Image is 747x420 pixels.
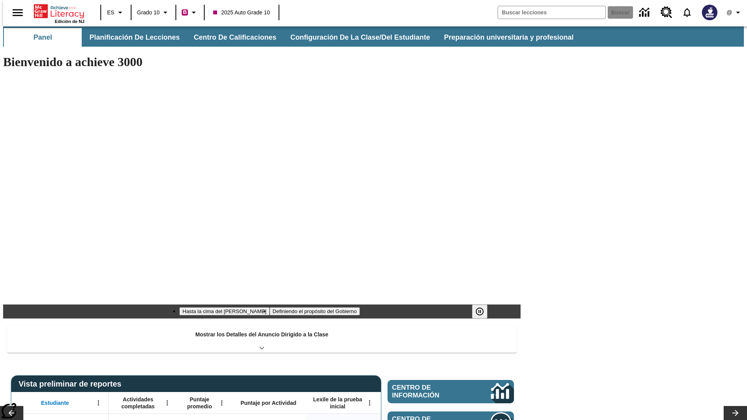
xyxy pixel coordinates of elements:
[240,399,296,406] span: Puntaje por Actividad
[284,28,436,47] button: Configuración de la clase/del estudiante
[179,5,202,19] button: Boost El color de la clase es rojo violeta. Cambiar el color de la clase.
[4,28,82,47] button: Panel
[137,9,160,17] span: Grado 10
[55,19,84,24] span: Edición de NJ
[364,397,375,409] button: Abrir menú
[309,396,366,410] span: Lexile de la prueba inicial
[722,5,747,19] button: Perfil/Configuración
[112,396,164,410] span: Actividades completadas
[41,399,69,406] span: Estudiante
[181,396,218,410] span: Puntaje promedio
[34,3,84,24] div: Portada
[677,2,697,23] a: Notificaciones
[188,28,282,47] button: Centro de calificaciones
[195,331,328,339] p: Mostrar los Detalles del Anuncio Dirigido a la Clase
[216,397,228,409] button: Abrir menú
[702,5,717,20] img: Avatar
[93,397,104,409] button: Abrir menú
[472,304,487,318] button: Pausar
[472,304,495,318] div: Pausar
[179,307,270,315] button: Diapositiva 1 Hasta la cima del monte Tai
[107,9,114,17] span: ES
[6,1,29,24] button: Abrir el menú lateral
[392,384,465,399] span: Centro de información
[134,5,173,19] button: Grado: Grado 10, Elige un grado
[438,28,580,47] button: Preparación universitaria y profesional
[3,26,744,47] div: Subbarra de navegación
[726,9,732,17] span: @
[3,55,521,69] h1: Bienvenido a achieve 3000
[19,380,125,388] span: Vista preliminar de reportes
[161,397,173,409] button: Abrir menú
[697,2,722,23] button: Escoja un nuevo avatar
[83,28,186,47] button: Planificación de lecciones
[724,406,747,420] button: Carrusel de lecciones, seguir
[270,307,360,315] button: Diapositiva 2 Definiendo el propósito del Gobierno
[213,9,270,17] span: 2025 Auto Grade 10
[103,5,128,19] button: Lenguaje: ES, Selecciona un idioma
[3,28,580,47] div: Subbarra de navegación
[656,2,677,23] a: Centro de recursos, Se abrirá en una pestaña nueva.
[7,326,517,353] div: Mostrar los Detalles del Anuncio Dirigido a la Clase
[34,3,84,19] a: Portada
[183,7,187,17] span: B
[635,2,656,23] a: Centro de información
[388,380,514,403] a: Centro de información
[498,6,605,19] input: Buscar campo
